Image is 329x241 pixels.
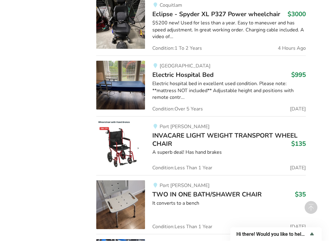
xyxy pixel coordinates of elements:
[96,175,306,234] a: bathroom safety-two in one bath/shawer chairPort [PERSON_NAME]TWO IN ONE BATH/SHAWER CHAIR$35It c...
[152,107,203,112] span: Condition: Over 5 Years
[96,0,145,49] img: mobility-eclipse - spyder xl p327 power wheelchair
[96,122,145,171] img: mobility-invacare light weight transport wheel chair
[295,191,306,199] h3: $35
[152,200,306,207] div: It converts to a bench
[152,46,202,51] span: Condition: 1 To 2 Years
[152,81,306,102] div: Electric hospital bed in excellent used condition. Please note: **mattress NOT included** Adjusta...
[291,140,306,148] h3: $135
[152,71,214,79] span: Electric Hospital Bed
[160,182,210,189] span: Port [PERSON_NAME]
[152,166,212,171] span: Condition: Less Than 1 Year
[278,46,306,51] span: 4 Hours Ago
[160,2,182,9] span: Coquitlam
[152,190,262,199] span: TWO IN ONE BATH/SHAWER CHAIR
[96,61,145,110] img: bedroom equipment-electric hospital bed
[152,20,306,41] div: $5200 new! Used for less than a year. Easy to maneuver and has speed adjustment. In great working...
[160,63,210,70] span: [GEOGRAPHIC_DATA]
[236,231,316,238] button: Show survey - Hi there! Would you like to help us improve AssistList?
[96,56,306,117] a: bedroom equipment-electric hospital bed[GEOGRAPHIC_DATA]Electric Hospital Bed$995Electric hospita...
[152,225,212,229] span: Condition: Less Than 1 Year
[290,166,306,171] span: [DATE]
[290,107,306,112] span: [DATE]
[152,131,298,148] span: INVACARE LIGHT WEIGHT TRANSPORT WHEEL CHAIR
[236,232,308,237] span: Hi there! Would you like to help us improve AssistList?
[152,10,280,19] span: Eclipse - Spyder XL P327 Power wheelchair
[290,225,306,229] span: [DATE]
[96,181,145,229] img: bathroom safety-two in one bath/shawer chair
[96,117,306,175] a: mobility-invacare light weight transport wheel chairPort [PERSON_NAME]INVACARE LIGHT WEIGHT TRANS...
[160,124,210,130] span: Port [PERSON_NAME]
[291,71,306,79] h3: $995
[288,10,306,18] h3: $3000
[152,149,306,156] div: A superb deal! Has hand brakes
